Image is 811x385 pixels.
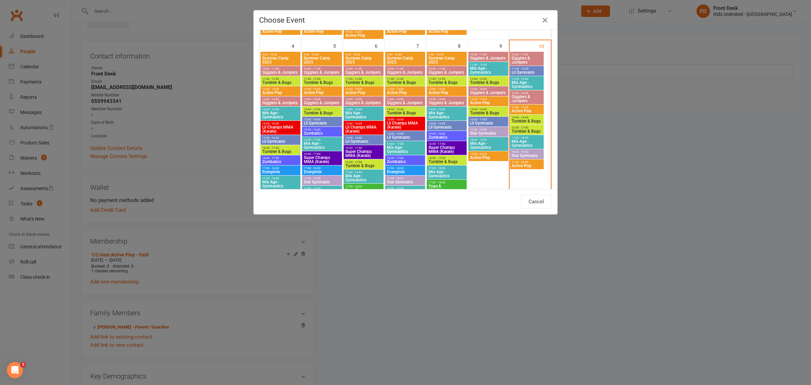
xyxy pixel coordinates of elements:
h4: Choose Event [259,16,552,24]
span: 10:00 - 11:00 [470,53,507,56]
span: 9:00 - 10:00 [345,53,382,56]
span: 18:00 - 19:00 [303,187,341,190]
span: Lil Gymnasts [387,135,424,139]
button: Cancel [521,195,552,209]
span: Active Play [345,91,382,95]
div: 7 [416,40,426,51]
span: Super Champs MMA (Karate) [345,150,382,158]
span: Lil Champs MMA (Karate) [345,125,382,133]
div: 9 [499,40,509,51]
span: Mix Age - Gymnastics [470,66,507,74]
span: Summer Camp 2025 [262,56,299,64]
span: Gigglers & Jumpers [345,70,382,74]
span: 17:00 - 18:00 [262,177,299,180]
span: 15:00 - 16:00 [303,118,341,121]
span: 16:00 - 17:00 [262,157,299,160]
span: Active Play [470,156,507,160]
span: Lil Gymnasts [303,121,341,125]
span: 15:00 - 16:00 [303,128,341,131]
span: Super Champs MMA (Karate) [428,145,465,154]
span: Tumbler & Bugs [387,81,424,85]
span: 12:00 - 13:00 [303,88,341,91]
span: 9:00 - 10:00 [262,53,299,56]
span: 17:00 - 18:00 [303,177,341,180]
span: Tumbler & Bugs [345,81,382,85]
span: Mix Age - Gymnastics [511,139,542,148]
span: Gigglers & Jumpers [262,70,299,74]
span: Star Gymnasts [387,180,424,184]
span: Mix Age - Gymnastics [262,180,299,188]
div: 4 [292,40,301,51]
span: Active Play [428,91,465,95]
span: 15:00 - 16:00 [470,108,507,111]
span: Summer Camp 2025 [303,56,341,64]
span: Active Play [511,109,542,113]
span: 15:00 - 16:00 [262,122,299,125]
span: Mix Age - Gymnastics [345,174,382,182]
span: Gigglers & Jumpers [387,70,424,74]
span: 10:00 - 11:00 [387,67,424,70]
span: Active Play [303,29,341,33]
div: 10 [539,40,551,51]
span: 12:00 - 13:00 [428,88,465,91]
span: Active Play [511,164,542,168]
span: 14:00 - 15:00 [387,108,424,111]
span: 12:00 - 13:00 [511,77,542,81]
span: Zumbatics [428,135,465,139]
span: 16:00 - 17:00 [428,142,465,145]
span: Mix Age - Gymnastics [428,170,465,178]
span: 15:00 - 16:00 [262,136,299,139]
span: Tumbler & Bugs [303,81,341,85]
span: Summer Camp 2025 [428,56,465,64]
span: Active Play [428,29,465,33]
span: 11:00 - 12:00 [511,67,542,70]
span: Gigglers & Jumpers [428,101,465,105]
span: 16:00 - 17:00 [345,146,382,150]
span: 12:00 - 13:00 [262,88,299,91]
span: 18:00 - 19:00 [511,151,542,154]
span: Gigglers & Jumpers [387,101,424,105]
span: 17:00 - 18:00 [428,167,465,170]
span: Summer Camp 2025 [387,56,424,64]
span: 12:00 - 13:00 [387,88,424,91]
span: Mix Age - Gymnastics [262,111,299,119]
span: Mix Age - Gymnastics [345,111,382,119]
span: 16:00 - 17:00 [303,138,341,141]
span: 17:00 - 18:00 [387,167,424,170]
span: Mix Age - Gymnastics [387,145,424,154]
span: Active Play [387,91,424,95]
div: 8 [458,40,467,51]
span: 17:00 - 18:00 [262,167,299,170]
div: 6 [375,40,384,51]
span: 12:00 - 13:00 [470,77,507,81]
span: Gigglers & Jumpers [511,56,542,64]
span: Zumbatics [303,131,341,135]
span: 15:00 - 16:00 [387,118,424,121]
span: Gigglers & Jumpers [345,101,382,105]
span: Active Play [262,29,299,33]
span: 17:00 - 18:00 [470,128,507,131]
span: Lil Gymnasts [470,121,507,125]
span: 16:00 - 17:00 [511,126,542,129]
span: 11:00 - 12:00 [345,77,382,81]
span: 16:00 - 17:00 [303,153,341,156]
span: Tumbler & Bugs [345,164,382,168]
span: Energimix [303,170,341,174]
span: Tumbler & Bugs [303,111,341,115]
span: 11:00 - 12:00 [428,77,465,81]
span: 15:00 - 16:00 [428,122,465,125]
span: Active Play [345,33,382,38]
span: Tumbler & Bugs [470,111,507,115]
span: 10:00 - 11:00 [303,67,341,70]
span: Gigglers & Jumpers [428,70,465,74]
span: 11:00 - 12:00 [387,77,424,81]
span: 10:00 - 11:00 [428,67,465,70]
span: 16:00 - 17:00 [470,118,507,121]
span: Lil Gymnasts [345,139,382,143]
span: 15:00 - 16:00 [345,122,382,125]
span: Active Play [387,29,424,33]
span: Lil Gymnasts [511,70,542,74]
span: 13:00 - 14:00 [303,98,341,101]
span: Lil Champs MMA (Karate) [262,125,299,133]
span: Zumbatics [387,160,424,164]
